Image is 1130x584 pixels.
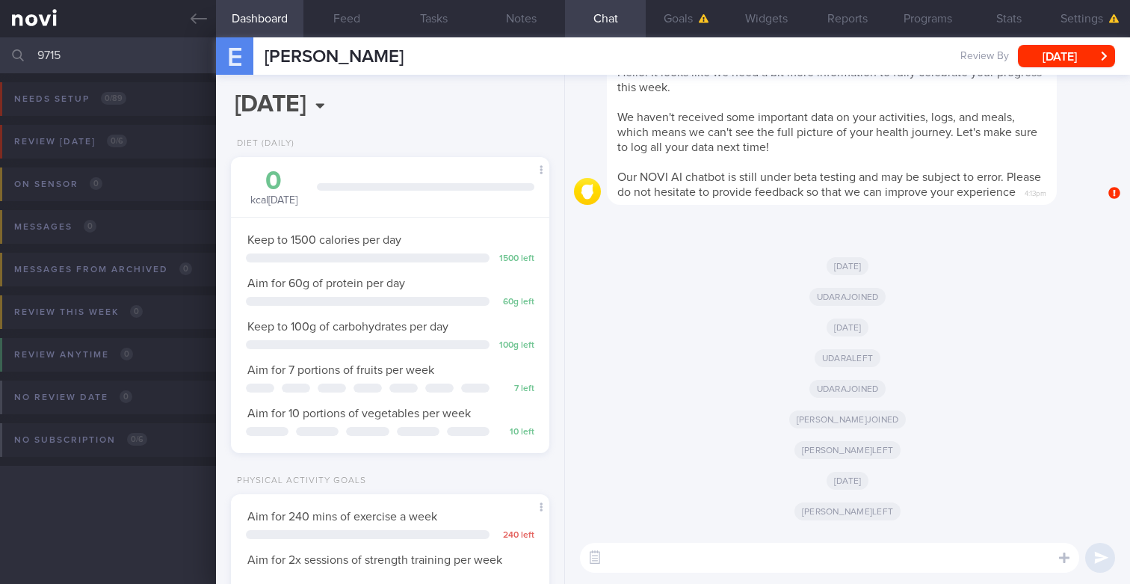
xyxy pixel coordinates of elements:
span: Our NOVI AI chatbot is still under beta testing and may be subject to error. Please do not hesita... [617,171,1041,198]
div: 60 g left [497,297,534,308]
div: No subscription [10,430,151,450]
span: Keep to 100g of carbohydrates per day [247,321,448,333]
span: 0 [130,305,143,318]
span: Aim for 2x sessions of strength training per week [247,554,502,566]
div: E [206,28,262,86]
span: Udara joined [809,288,886,306]
span: Udara joined [809,380,886,398]
span: 0 [90,177,102,190]
div: 240 left [497,530,534,541]
div: Review anytime [10,345,137,365]
span: 0 [84,220,96,233]
span: 0 / 6 [107,135,127,147]
div: 0 [246,168,302,194]
span: [PERSON_NAME] [265,48,404,66]
span: Udara left [815,349,880,367]
div: 7 left [497,384,534,395]
div: Diet (Daily) [231,138,294,150]
span: [PERSON_NAME] left [794,441,901,459]
span: [DATE] [827,319,869,336]
div: On sensor [10,174,106,194]
span: We haven't received some important data on your activities, logs, and meals, which means we can't... [617,111,1037,153]
div: No review date [10,387,136,408]
div: Review this week [10,302,146,322]
span: 4:13pm [1025,185,1046,199]
div: Review [DATE] [10,132,131,152]
span: 0 / 6 [127,433,147,446]
div: Messages [10,217,100,237]
span: 0 [120,348,133,360]
span: Review By [960,50,1009,64]
span: 0 [120,390,132,403]
span: [DATE] [827,257,869,275]
span: Aim for 7 portions of fruits per week [247,364,434,376]
span: 0 [179,262,192,275]
div: 1500 left [497,253,534,265]
div: 10 left [497,427,534,438]
span: [DATE] [827,472,869,490]
span: 0 / 89 [101,92,126,105]
span: Keep to 1500 calories per day [247,234,401,246]
div: 100 g left [497,340,534,351]
span: [PERSON_NAME] left [794,502,901,520]
div: kcal [DATE] [246,168,302,208]
span: Aim for 240 mins of exercise a week [247,511,437,523]
span: [PERSON_NAME] joined [789,411,907,428]
span: Aim for 60g of protein per day [247,277,405,289]
button: [DATE] [1018,45,1115,67]
div: Needs setup [10,89,130,109]
div: Physical Activity Goals [231,476,366,487]
span: Aim for 10 portions of vegetables per week [247,408,471,419]
div: Messages from Archived [10,259,196,280]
